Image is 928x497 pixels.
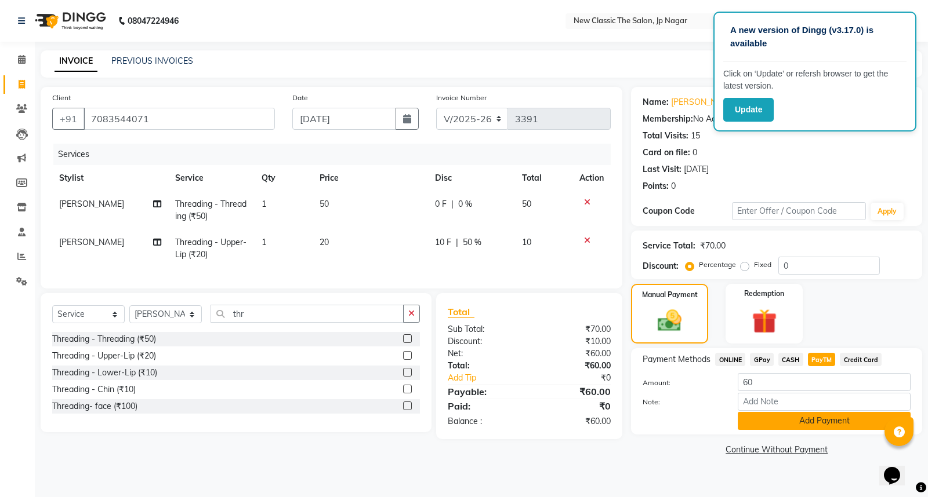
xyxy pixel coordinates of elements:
div: ₹60.00 [530,348,620,360]
th: Action [572,165,611,191]
b: 08047224946 [128,5,179,37]
label: Manual Payment [642,290,698,300]
span: GPay [750,353,774,366]
div: Discount: [439,335,530,348]
div: Balance : [439,415,530,427]
div: Card on file: [643,147,690,159]
div: Threading- face (₹100) [52,400,137,412]
span: [PERSON_NAME] [59,199,124,209]
span: 1 [262,237,266,247]
button: Add Payment [738,412,911,430]
span: ONLINE [715,353,745,366]
div: Threading - Threading (₹50) [52,333,156,345]
label: Note: [634,397,729,407]
div: Sub Total: [439,323,530,335]
label: Percentage [699,260,736,270]
th: Price [313,165,428,191]
span: PayTM [808,353,836,366]
span: Threading - Upper-Lip (₹20) [175,237,246,260]
span: 10 [522,237,531,247]
p: Click on ‘Update’ or refersh browser to get the latest version. [723,68,907,92]
label: Amount: [634,378,729,388]
span: 10 F [435,236,451,248]
a: INVOICE [55,51,97,72]
a: Add Tip [439,372,545,384]
div: No Active Membership [643,113,911,125]
span: Payment Methods [643,353,710,366]
input: Enter Offer / Coupon Code [732,202,866,220]
div: [DATE] [684,163,709,176]
div: 0 [693,147,697,159]
span: 20 [320,237,329,247]
img: _cash.svg [650,307,689,334]
iframe: chat widget [879,451,916,485]
a: [PERSON_NAME] [671,96,736,108]
th: Stylist [52,165,168,191]
div: Threading - Chin (₹10) [52,383,136,396]
div: ₹0 [530,399,620,413]
th: Qty [255,165,313,191]
div: Name: [643,96,669,108]
div: Last Visit: [643,163,681,176]
div: ₹60.00 [530,415,620,427]
label: Date [292,93,308,103]
span: 50 % [463,236,481,248]
img: _gift.svg [744,306,785,337]
div: 15 [691,130,700,142]
button: Update [723,98,774,122]
span: 0 F [435,198,447,210]
span: Credit Card [840,353,882,366]
th: Service [168,165,255,191]
span: 50 [320,199,329,209]
div: Total: [439,360,530,372]
div: ₹10.00 [530,335,620,348]
div: ₹60.00 [530,385,620,399]
div: Paid: [439,399,530,413]
button: Apply [871,203,904,220]
div: Threading - Lower-Lip (₹10) [52,367,157,379]
div: Net: [439,348,530,360]
div: Points: [643,180,669,192]
span: | [451,198,454,210]
div: Payable: [439,385,530,399]
div: ₹60.00 [530,360,620,372]
div: Total Visits: [643,130,688,142]
label: Invoice Number [436,93,487,103]
div: ₹70.00 [700,240,726,252]
input: Add Note [738,393,911,411]
p: A new version of Dingg (v3.17.0) is available [730,24,900,50]
input: Search or Scan [211,305,404,323]
a: Continue Without Payment [633,444,920,456]
div: Service Total: [643,240,695,252]
span: 0 % [458,198,472,210]
span: | [456,236,458,248]
span: 50 [522,199,531,209]
div: Threading - Upper-Lip (₹20) [52,350,156,362]
div: ₹0 [545,372,620,384]
span: Total [448,306,474,318]
a: PREVIOUS INVOICES [111,56,193,66]
label: Redemption [744,288,784,299]
div: ₹70.00 [530,323,620,335]
div: 0 [671,180,676,192]
th: Disc [428,165,515,191]
input: Search by Name/Mobile/Email/Code [84,108,275,130]
input: Amount [738,373,911,391]
div: Services [53,144,619,165]
label: Client [52,93,71,103]
span: Threading - Threading (₹50) [175,199,246,221]
img: logo [30,5,109,37]
button: +91 [52,108,85,130]
span: CASH [778,353,803,366]
th: Total [515,165,573,191]
div: Coupon Code [643,205,732,217]
span: [PERSON_NAME] [59,237,124,247]
label: Fixed [754,260,771,270]
div: Membership: [643,113,693,125]
span: 1 [262,199,266,209]
div: Discount: [643,260,679,272]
